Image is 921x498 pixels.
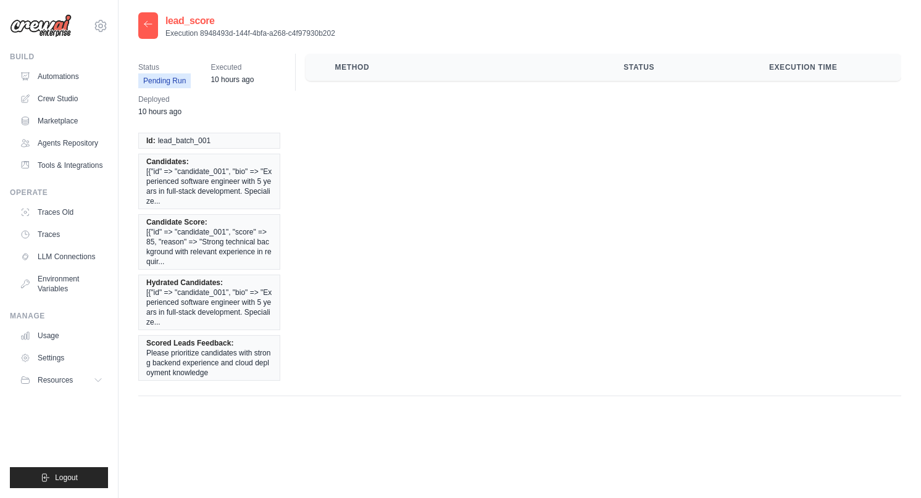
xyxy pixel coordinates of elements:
[146,217,207,227] span: Candidate Score:
[38,375,73,385] span: Resources
[146,227,272,267] span: [{"id" => "candidate_001", "score" => 85, "reason" => "Strong technical background with relevant ...
[55,473,78,483] span: Logout
[10,188,108,197] div: Operate
[15,370,108,390] button: Resources
[15,326,108,346] a: Usage
[15,225,108,244] a: Traces
[10,311,108,321] div: Manage
[138,73,191,88] span: Pending Run
[15,269,108,299] a: Environment Variables
[15,67,108,86] a: Automations
[138,107,181,116] time: September 28, 2025 at 19:05 MDT
[15,156,108,175] a: Tools & Integrations
[146,348,272,378] span: Please prioritize candidates with strong backend experience and cloud deployment knowledge
[146,278,223,288] span: Hydrated Candidates:
[15,89,108,109] a: Crew Studio
[165,14,335,28] h2: lead_score
[10,52,108,62] div: Build
[138,93,181,106] span: Deployed
[15,133,108,153] a: Agents Repository
[146,157,189,167] span: Candidates:
[146,288,272,327] span: [{"id" => "candidate_001", "bio" => "Experienced software engineer with 5 years in full-stack dev...
[146,338,233,348] span: Scored Leads Feedback:
[146,167,272,206] span: [{"id" => "candidate_001", "bio" => "Experienced software engineer with 5 years in full-stack dev...
[609,54,754,81] th: Status
[320,54,609,81] th: Method
[15,202,108,222] a: Traces Old
[15,111,108,131] a: Marketplace
[15,247,108,267] a: LLM Connections
[158,136,210,146] span: lead_batch_001
[15,348,108,368] a: Settings
[754,54,901,81] th: Execution Time
[138,61,191,73] span: Status
[210,75,254,84] time: September 28, 2025 at 19:20 MDT
[10,14,72,38] img: Logo
[146,136,156,146] span: Id:
[165,28,335,38] p: Execution 8948493d-144f-4bfa-a268-c4f97930b202
[210,61,254,73] span: Executed
[10,467,108,488] button: Logout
